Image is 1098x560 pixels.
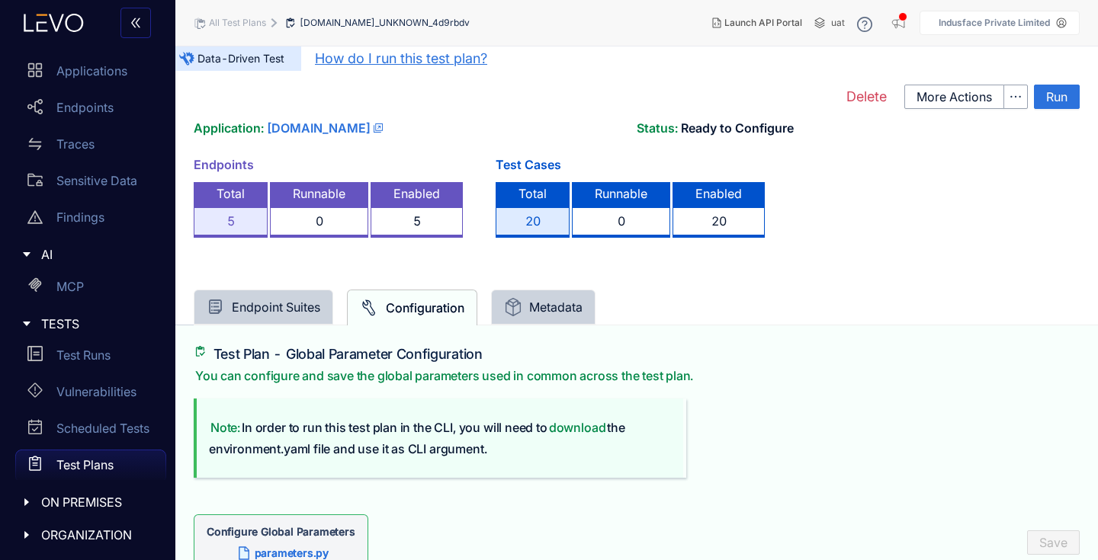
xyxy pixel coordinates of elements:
div: 5 [371,207,463,238]
a: Test Runs [15,340,166,376]
p: Findings [56,210,104,224]
span: caret-right [21,530,32,540]
span: download [547,420,608,435]
div: Total [496,182,570,207]
div: Runnable [270,182,368,207]
p: Data-Driven Test [175,46,301,71]
div: 20 [673,207,765,238]
p: Indusface Private Limited [939,18,1050,28]
span: More Actions [917,90,992,104]
p: Test Plans [56,458,114,472]
div: 0 [572,207,670,238]
a: Applications [15,56,166,92]
p: MCP [56,280,84,293]
button: Delete [835,85,898,109]
span: caret-right [21,497,32,507]
div: ORGANIZATION [9,519,166,551]
div: Runnable [572,182,670,207]
span: Note: [209,420,242,435]
a: Scheduled Tests [15,413,166,450]
p: Traces [56,137,95,151]
a: MCP [15,271,166,308]
span: Launch API Portal [724,18,802,28]
div: Endpoint Suites [207,298,320,316]
span: double-left [130,17,142,30]
div: 5 [194,207,268,238]
button: Launch API Portal [700,11,814,35]
div: Total [194,182,268,207]
p: Vulnerabilities [56,385,136,398]
button: Run [1034,85,1080,109]
label: Application: [194,121,637,135]
a: Test Plans [15,450,166,486]
button: Save [1027,530,1080,555]
div: 0 [270,207,368,238]
p: You can configure and save the global parameters used in common across the test plan. [194,365,1080,386]
div: 20 [496,207,570,238]
span: uat [831,18,845,28]
span: caret-right [21,249,32,260]
a: [DOMAIN_NAME] [267,120,383,136]
span: ON PREMISES [41,495,154,509]
span: ORGANIZATION [41,528,154,542]
p: Test Runs [56,348,111,362]
div: TESTS [9,308,166,340]
span: ellipsis [1004,90,1027,104]
span: Run [1046,90,1067,104]
label: Endpoints [194,157,254,172]
button: double-left [120,8,151,38]
a: Vulnerabilities [15,376,166,413]
div: Enabled [371,182,463,207]
p: Sensitive Data [56,174,137,187]
a: Findings [15,202,166,238]
div: [DOMAIN_NAME]_UNKNOWN_4d9rbdv [284,17,470,29]
label: Status: [637,121,1080,135]
div: Configuration [360,299,464,317]
p: In order to run this test plan in the CLI, you will need to the environment.yaml file and use it ... [209,417,671,459]
a: Endpoints [15,92,166,129]
div: ON PREMISES [9,486,166,518]
span: Configure Global Parameters [207,523,355,541]
p: Endpoints [56,101,114,114]
h4: Test Plan - Global Parameter Configuration [213,344,483,365]
button: ellipsis [1003,85,1028,109]
span: TESTS [41,317,154,331]
div: Metadata [504,298,583,316]
p: Applications [56,64,127,78]
div: AI [9,238,166,270]
span: swap [27,136,43,152]
a: How do I run this test plan? [315,49,487,69]
a: Sensitive Data [15,165,166,202]
label: Test Cases [496,157,561,172]
span: Ready to Configure [678,120,794,136]
span: caret-right [21,318,32,329]
div: Enabled [673,182,765,207]
div: All Test Plans [194,17,266,29]
p: Scheduled Tests [56,421,149,435]
a: Traces [15,129,166,165]
span: Delete [846,89,887,105]
span: AI [41,248,154,261]
button: More Actions [904,85,1004,109]
span: warning [27,210,43,225]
